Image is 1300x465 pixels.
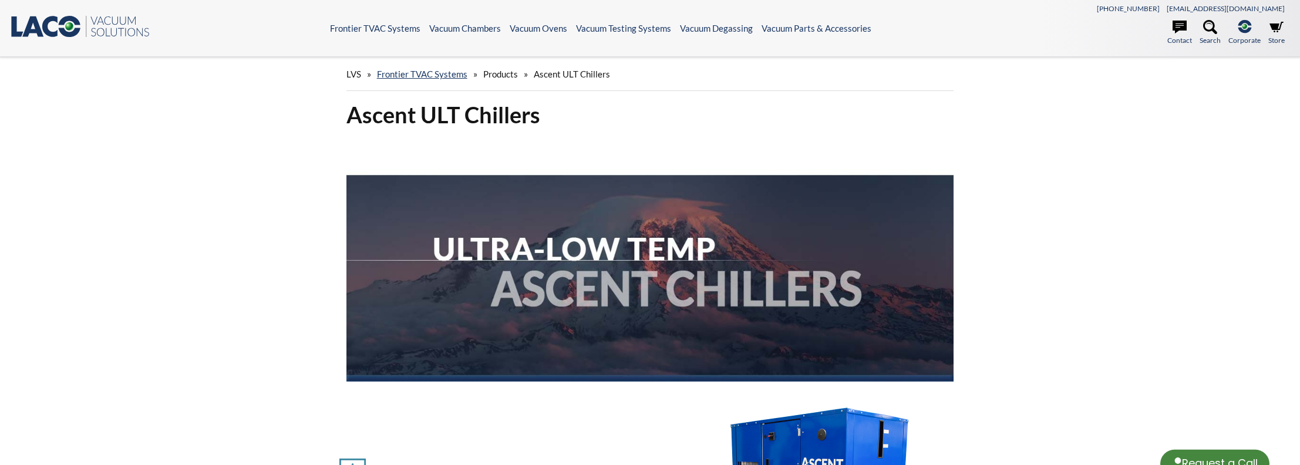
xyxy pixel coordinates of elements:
a: Frontier TVAC Systems [330,23,420,33]
a: Vacuum Testing Systems [576,23,671,33]
span: Corporate [1228,35,1261,46]
img: Ascent ULT Chillers Banner [346,139,954,382]
a: Vacuum Degassing [680,23,753,33]
a: Contact [1167,20,1192,46]
a: Vacuum Chambers [429,23,501,33]
h1: Ascent ULT Chillers [346,100,954,129]
a: Vacuum Parts & Accessories [762,23,871,33]
span: Products [483,69,518,79]
a: [PHONE_NUMBER] [1097,4,1160,13]
a: Search [1200,20,1221,46]
a: Vacuum Ovens [510,23,567,33]
span: Ascent ULT Chillers [534,69,610,79]
a: Frontier TVAC Systems [377,69,467,79]
a: [EMAIL_ADDRESS][DOMAIN_NAME] [1167,4,1285,13]
div: » » » [346,58,954,91]
a: Store [1268,20,1285,46]
span: LVS [346,69,361,79]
